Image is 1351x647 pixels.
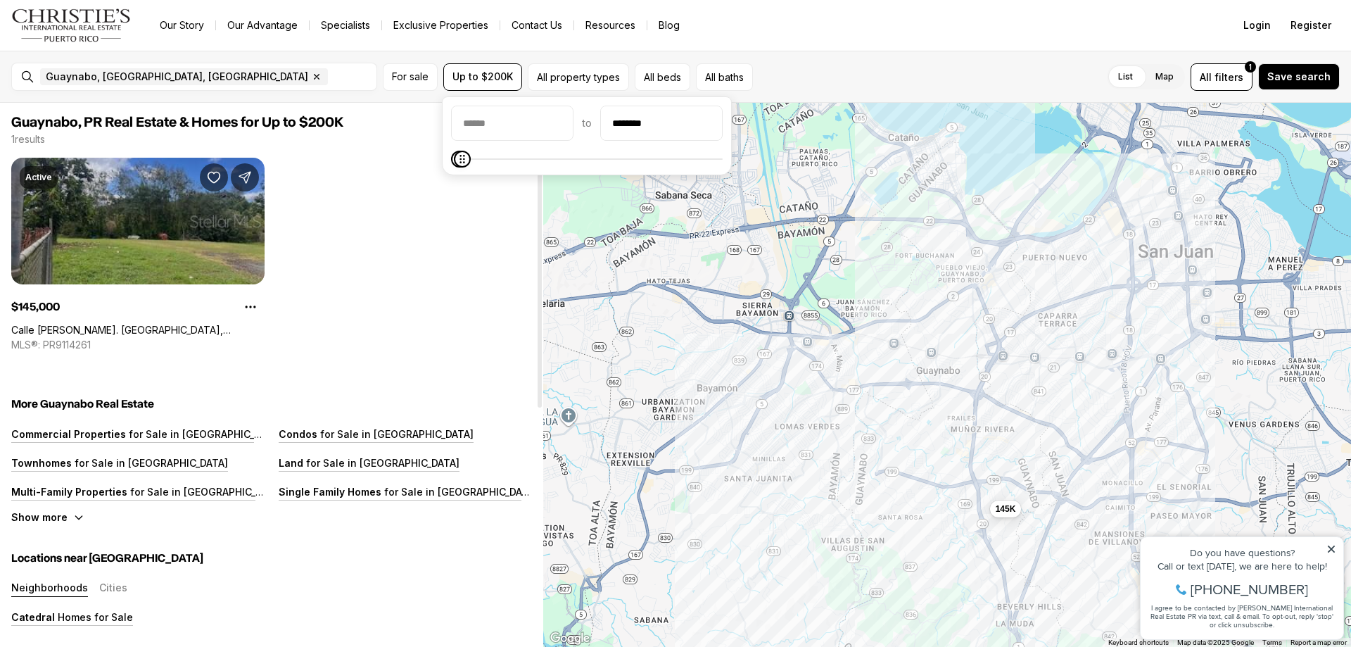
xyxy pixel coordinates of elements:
[11,115,343,130] span: Guaynabo, PR Real Estate & Homes for Up to $200K
[601,106,722,140] input: priceMax
[11,611,55,623] p: Catedral
[25,172,52,183] p: Active
[1107,64,1144,89] label: List
[1144,64,1185,89] label: Map
[1249,61,1252,73] span: 1
[1214,70,1243,84] span: filters
[1191,63,1252,91] button: Allfilters1
[11,486,284,498] a: Multi-Family Properties for Sale in [GEOGRAPHIC_DATA]
[11,457,228,469] a: Townhomes for Sale in [GEOGRAPHIC_DATA]
[279,486,538,498] a: Single Family Homes for Sale in [GEOGRAPHIC_DATA]
[1282,11,1340,39] button: Register
[127,486,284,498] p: for Sale in [GEOGRAPHIC_DATA]
[11,582,88,597] button: Neighborhoods
[452,106,573,140] input: priceMin
[15,32,203,42] div: Do you have questions?
[236,293,265,321] button: Property options
[15,45,203,55] div: Call or text [DATE], we are here to help!
[231,163,259,191] button: Share Property
[1235,11,1279,39] button: Login
[11,134,45,145] p: 1 results
[635,63,690,91] button: All beds
[279,428,474,440] a: Condos for Sale in [GEOGRAPHIC_DATA]
[647,15,691,35] a: Blog
[1290,20,1331,31] span: Register
[11,486,127,498] p: Multi-Family Properties
[317,428,474,440] p: for Sale in [GEOGRAPHIC_DATA]
[303,457,459,469] p: for Sale in [GEOGRAPHIC_DATA]
[55,611,133,623] p: Homes for Sale
[451,151,468,168] span: Minimum
[500,15,573,35] button: Contact Us
[996,503,1016,515] span: 145K
[383,63,438,91] button: For sale
[528,63,629,91] button: All property types
[216,15,309,35] a: Our Advantage
[279,457,459,469] a: Land for Sale in [GEOGRAPHIC_DATA]
[1200,70,1212,84] span: All
[11,551,532,565] h5: Locations near [GEOGRAPHIC_DATA]
[126,428,282,440] p: for Sale in [GEOGRAPHIC_DATA]
[1267,71,1331,82] span: Save search
[574,15,647,35] a: Resources
[279,486,381,498] p: Single Family Homes
[11,428,126,440] p: Commercial Properties
[582,118,592,129] span: to
[990,501,1022,517] button: 145K
[11,397,532,411] h5: More Guaynabo Real Estate
[46,71,308,82] span: Guaynabo, [GEOGRAPHIC_DATA], [GEOGRAPHIC_DATA]
[11,511,84,523] button: Show more
[381,486,538,498] p: for Sale in [GEOGRAPHIC_DATA]
[99,582,127,597] button: Cities
[310,15,381,35] a: Specialists
[392,71,429,82] span: For sale
[11,457,72,469] p: Townhomes
[443,63,522,91] button: Up to $200K
[148,15,215,35] a: Our Story
[279,457,303,469] p: Land
[72,457,228,469] p: for Sale in [GEOGRAPHIC_DATA]
[1258,63,1340,90] button: Save search
[18,87,201,113] span: I agree to be contacted by [PERSON_NAME] International Real Estate PR via text, call & email. To ...
[452,71,513,82] span: Up to $200K
[200,163,228,191] button: Save Property: Calle Juan Ramos BO. GUARAGUAO
[454,151,471,168] span: Maximum
[279,428,317,440] p: Condos
[11,8,132,42] img: logo
[382,15,500,35] a: Exclusive Properties
[11,324,265,336] a: Calle Juan Ramos BO. GUARAGUAO, GUAYNABO PR, 00969
[58,66,175,80] span: [PHONE_NUMBER]
[1243,20,1271,31] span: Login
[696,63,753,91] button: All baths
[11,428,282,440] a: Commercial Properties for Sale in [GEOGRAPHIC_DATA]
[11,611,133,623] a: Catedral Homes for Sale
